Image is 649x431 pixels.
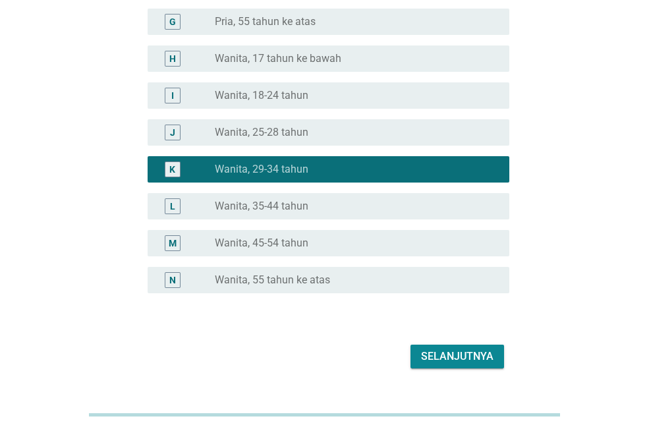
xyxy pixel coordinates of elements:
[170,199,175,213] div: L
[215,237,308,250] label: Wanita, 45-54 tahun
[169,162,175,176] div: K
[169,273,176,287] div: N
[421,349,494,364] div: Selanjutnya
[215,89,308,102] label: Wanita, 18-24 tahun
[169,14,176,28] div: G
[215,52,341,65] label: Wanita, 17 tahun ke bawah
[215,126,308,139] label: Wanita, 25-28 tahun
[410,345,504,368] button: Selanjutnya
[215,15,316,28] label: Pria, 55 tahun ke atas
[169,51,176,65] div: H
[171,88,174,102] div: I
[215,163,308,176] label: Wanita, 29-34 tahun
[170,125,175,139] div: J
[215,200,308,213] label: Wanita, 35-44 tahun
[169,236,177,250] div: M
[215,273,330,287] label: Wanita, 55 tahun ke atas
